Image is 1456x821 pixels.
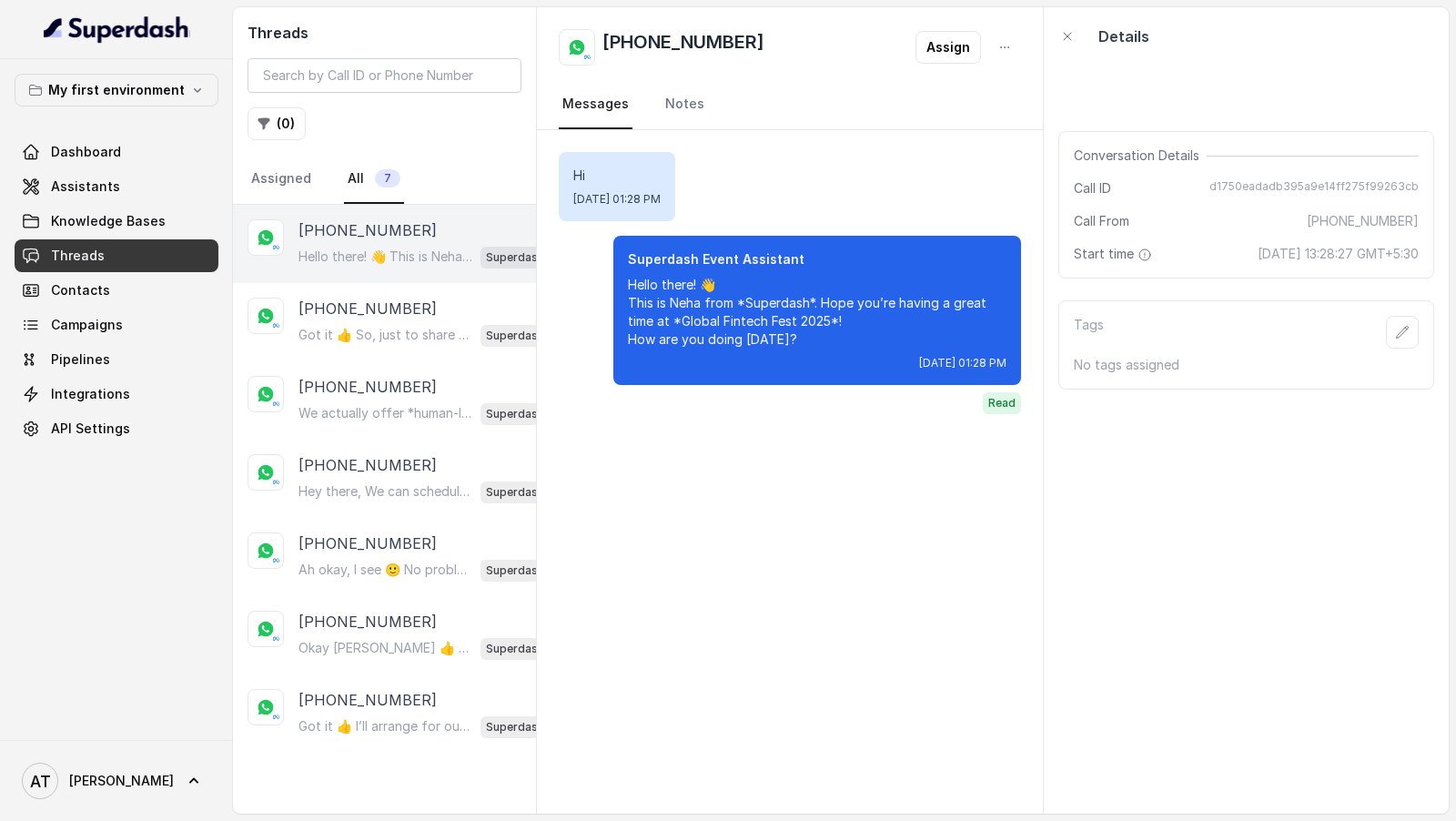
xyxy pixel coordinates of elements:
[375,169,400,188] span: 7
[15,755,218,806] a: [PERSON_NAME]
[486,640,559,658] p: Superdash Event Assistant
[298,482,473,501] p: Hey there, We can schedule a demo at whatever date or time is convenient to you after the Global ...
[486,405,559,423] p: Superdash Event Assistant
[15,136,218,168] a: Dashboard
[15,309,218,341] a: Campaigns
[662,80,708,129] a: Notes
[486,562,559,580] p: Superdash Event Assistant
[1258,245,1419,263] span: [DATE] 13:28:27 GMT+5:30
[1074,147,1207,165] span: Conversation Details
[15,74,218,106] button: My first environment
[298,376,437,398] p: [PHONE_NUMBER]
[298,639,473,657] p: Okay [PERSON_NAME] 👍 Then we’re all set for *[DATE] 3:00 PM*. You’ll get the calendar invite on *...
[298,454,437,476] p: [PHONE_NUMBER]
[30,772,51,791] text: AT
[486,483,559,502] p: Superdash Event Assistant
[298,219,437,241] p: [PHONE_NUMBER]
[15,205,218,238] a: Knowledge Bases
[559,80,1021,129] nav: Tabs
[915,31,981,64] button: Assign
[15,378,218,410] a: Integrations
[1307,212,1419,230] span: [PHONE_NUMBER]
[628,250,1006,269] p: Superdash Event Assistant
[51,316,123,334] span: Campaigns
[1098,25,1149,47] p: Details
[298,298,437,319] p: [PHONE_NUMBER]
[1209,179,1419,198] span: d1750eadadb395a9e14ff275f99263cb
[51,350,110,369] span: Pipelines
[1074,179,1111,198] span: Call ID
[15,239,218,272] a: Threads
[486,718,559,736] p: Superdash Event Assistant
[69,772,174,790] span: [PERSON_NAME]
[51,281,110,299] span: Contacts
[298,689,437,711] p: [PHONE_NUMBER]
[298,561,473,579] p: Ah okay, I see 🙂 No problem at all — happy to share info anytime! If you’re curious, you can alwa...
[573,192,661,207] span: [DATE] 01:28 PM
[298,326,473,344] p: Got it 👍 So, just to share — *Superdash* helps businesses automate and scale customer conversatio...
[15,170,218,203] a: Assistants
[1074,316,1104,349] p: Tags
[51,385,130,403] span: Integrations
[1074,356,1419,374] p: No tags assigned
[298,717,473,735] p: Got it 👍 I’ll arrange for our team to connect with you right away for the demo. Could you please ...
[344,155,404,204] a: All7
[573,167,661,185] p: Hi
[298,248,473,266] p: Hello there! 👋 This is Neha from *Superdash*. Hope you’re having a great time at *Global Fintech ...
[298,611,437,633] p: [PHONE_NUMBER]
[983,392,1021,414] span: Read
[486,248,559,267] p: Superdash Event Assistant
[51,212,166,230] span: Knowledge Bases
[15,274,218,307] a: Contacts
[48,79,185,101] p: My first environment
[248,58,521,93] input: Search by Call ID or Phone Number
[1074,245,1156,263] span: Start time
[628,276,1006,349] p: Hello there! 👋 This is Neha from *Superdash*. Hope you’re having a great time at *Global Fintech ...
[486,327,559,345] p: Superdash Event Assistant
[51,247,105,265] span: Threads
[51,143,121,161] span: Dashboard
[51,177,120,196] span: Assistants
[15,343,218,376] a: Pipelines
[1074,212,1129,230] span: Call From
[248,155,521,204] nav: Tabs
[248,107,306,140] button: (0)
[248,155,315,204] a: Assigned
[559,80,632,129] a: Messages
[298,404,473,422] p: We actually offer *human-like AI agents* across multiple channels like calls, SMS, WhatsApp, Inst...
[51,420,130,438] span: API Settings
[248,22,521,44] h2: Threads
[919,356,1006,370] span: [DATE] 01:28 PM
[15,412,218,445] a: API Settings
[298,532,437,554] p: [PHONE_NUMBER]
[44,15,190,44] img: light.svg
[602,29,764,66] h2: [PHONE_NUMBER]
